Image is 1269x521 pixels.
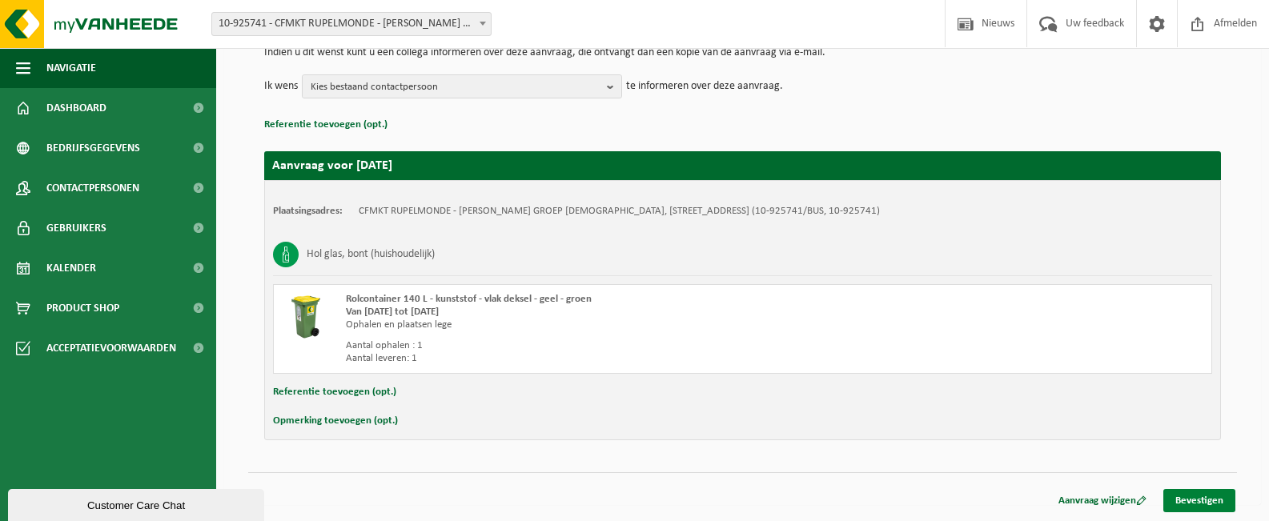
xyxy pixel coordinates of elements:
span: Rolcontainer 140 L - kunststof - vlak deksel - geel - groen [346,294,592,304]
strong: Aanvraag voor [DATE] [272,159,392,172]
td: CFMKT RUPELMONDE - [PERSON_NAME] GROEP [DEMOGRAPHIC_DATA], [STREET_ADDRESS] (10-925741/BUS, 10-92... [359,205,880,218]
a: Bevestigen [1163,489,1235,512]
span: Contactpersonen [46,168,139,208]
span: Kalender [46,248,96,288]
span: Gebruikers [46,208,106,248]
span: Kies bestaand contactpersoon [311,75,600,99]
button: Referentie toevoegen (opt.) [273,382,396,403]
div: Aantal ophalen : 1 [346,339,807,352]
strong: Van [DATE] tot [DATE] [346,307,439,317]
h3: Hol glas, bont (huishoudelijk) [307,242,435,267]
iframe: chat widget [8,486,267,521]
span: Acceptatievoorwaarden [46,328,176,368]
span: Navigatie [46,48,96,88]
span: Dashboard [46,88,106,128]
span: Product Shop [46,288,119,328]
div: Ophalen en plaatsen lege [346,319,807,331]
span: Bedrijfsgegevens [46,128,140,168]
a: Aanvraag wijzigen [1046,489,1159,512]
p: Ik wens [264,74,298,98]
button: Opmerking toevoegen (opt.) [273,411,398,431]
strong: Plaatsingsadres: [273,206,343,216]
div: Aantal leveren: 1 [346,352,807,365]
button: Referentie toevoegen (opt.) [264,114,388,135]
span: 10-925741 - CFMKT RUPELMONDE - BASTIJNS VAN CEULEN GROEP BASTIJNS - KRUIBEKE [211,12,492,36]
p: Indien u dit wenst kunt u een collega informeren over deze aanvraag, die ontvangt dan een kopie v... [264,47,1221,58]
span: 10-925741 - CFMKT RUPELMONDE - BASTIJNS VAN CEULEN GROEP BASTIJNS - KRUIBEKE [212,13,491,35]
p: te informeren over deze aanvraag. [626,74,783,98]
img: WB-0140-HPE-GN-50.png [282,293,330,341]
button: Kies bestaand contactpersoon [302,74,622,98]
